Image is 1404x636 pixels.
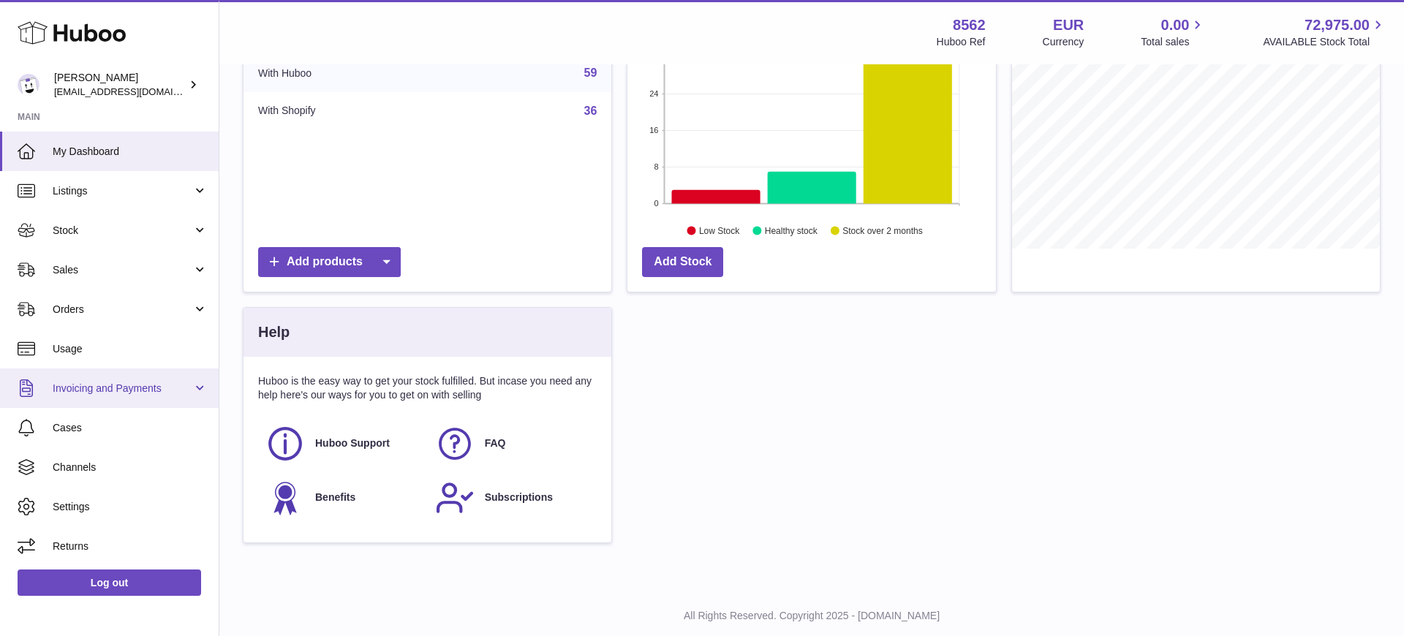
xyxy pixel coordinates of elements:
td: With Shopify [244,92,442,130]
span: Stock [53,224,192,238]
text: Low Stock [699,225,740,235]
div: Currency [1043,35,1084,49]
a: 0.00 Total sales [1141,15,1206,49]
div: [PERSON_NAME] [54,71,186,99]
span: My Dashboard [53,145,208,159]
text: 24 [650,89,659,98]
a: 36 [584,105,597,117]
span: [EMAIL_ADDRESS][DOMAIN_NAME] [54,86,215,97]
span: Channels [53,461,208,474]
a: 72,975.00 AVAILABLE Stock Total [1263,15,1386,49]
text: Healthy stock [765,225,818,235]
div: Huboo Ref [937,35,986,49]
strong: 8562 [953,15,986,35]
span: Invoicing and Payments [53,382,192,395]
text: 0 [654,199,659,208]
a: Add products [258,247,401,277]
a: Subscriptions [435,478,590,518]
img: fumi@codeofbell.com [18,74,39,96]
p: All Rights Reserved. Copyright 2025 - [DOMAIN_NAME] [231,609,1392,623]
span: Sales [53,263,192,277]
span: Orders [53,303,192,317]
span: 0.00 [1161,15,1190,35]
span: Total sales [1141,35,1206,49]
p: Huboo is the easy way to get your stock fulfilled. But incase you need any help here's our ways f... [258,374,597,402]
text: 8 [654,162,659,171]
a: Add Stock [642,247,723,277]
a: Log out [18,569,201,596]
span: FAQ [485,436,506,450]
span: Settings [53,500,208,514]
span: Returns [53,540,208,553]
strong: EUR [1053,15,1084,35]
text: Stock over 2 months [843,225,923,235]
span: Benefits [315,491,355,504]
a: 59 [584,67,597,79]
text: 16 [650,126,659,135]
span: Usage [53,342,208,356]
span: Cases [53,421,208,435]
span: Subscriptions [485,491,553,504]
h3: Help [258,322,290,342]
span: Listings [53,184,192,198]
td: With Huboo [244,54,442,92]
span: AVAILABLE Stock Total [1263,35,1386,49]
span: 72,975.00 [1305,15,1370,35]
a: Huboo Support [265,424,420,463]
a: FAQ [435,424,590,463]
a: Benefits [265,478,420,518]
span: Huboo Support [315,436,390,450]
